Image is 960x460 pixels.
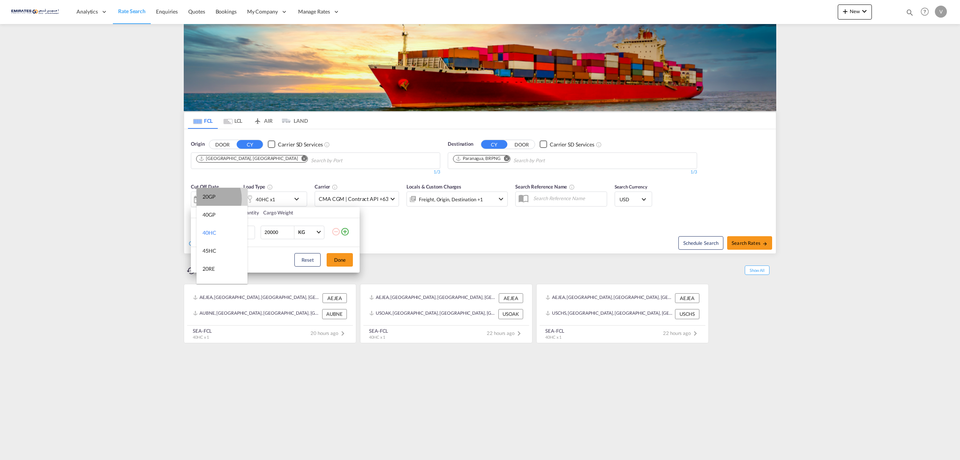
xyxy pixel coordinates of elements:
[202,247,216,255] div: 45HC
[202,283,215,291] div: 40RE
[202,211,216,219] div: 40GP
[202,229,216,237] div: 40HC
[202,265,215,273] div: 20RE
[202,193,216,201] div: 20GP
